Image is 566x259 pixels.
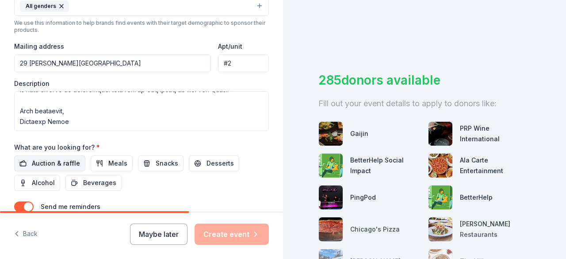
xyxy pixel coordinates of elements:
[319,186,343,209] img: photo for PingPod
[319,122,343,146] img: photo for Gaijin
[20,0,69,12] div: All genders
[318,97,531,111] div: Fill out your event details to apply to donors like:
[91,155,133,171] button: Meals
[189,155,239,171] button: Desserts
[65,175,122,191] button: Beverages
[130,224,187,245] button: Maybe later
[218,42,242,51] label: Apt/unit
[318,71,531,89] div: 285 donors available
[319,154,343,178] img: photo for BetterHelp Social Impact
[14,175,60,191] button: Alcohol
[83,178,116,188] span: Beverages
[428,154,452,178] img: photo for Ala Carte Entertainment
[350,192,376,203] div: PingPod
[460,192,493,203] div: BetterHelp
[460,155,531,176] div: Ala Carte Entertainment
[14,225,38,244] button: Back
[14,54,211,72] input: Enter a US address
[14,155,85,171] button: Auction & raffle
[218,54,269,72] input: #
[138,155,184,171] button: Snacks
[14,91,269,131] textarea: Loremipsumd Sitamet co adipisc el seddoe tem in utlabor etdo ma ali eni 56ad Minimv Quisn9Exerc (...
[350,155,421,176] div: BetterHelp Social Impact
[460,123,531,144] div: PRP Wine International
[428,186,452,209] img: photo for BetterHelp
[428,122,452,146] img: photo for PRP Wine International
[108,158,127,169] span: Meals
[41,203,100,210] label: Send me reminders
[14,42,64,51] label: Mailing address
[14,143,100,152] label: What are you looking for?
[32,158,80,169] span: Auction & raffle
[207,158,234,169] span: Desserts
[350,128,368,139] div: Gaijin
[14,79,50,88] label: Description
[156,158,178,169] span: Snacks
[32,178,55,188] span: Alcohol
[14,19,269,34] div: We use this information to help brands find events with their target demographic to sponsor their...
